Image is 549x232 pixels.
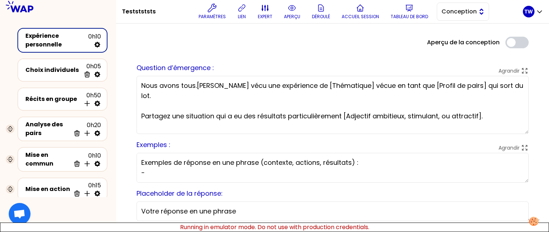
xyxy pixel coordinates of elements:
p: aperçu [284,14,300,20]
button: lien [235,1,249,23]
label: Aperçu de la conception [427,38,500,47]
div: Choix individuels [25,66,81,74]
button: TW [523,6,543,17]
div: 0h15 [70,181,101,197]
div: Mise en action [25,185,70,194]
textarea: Nous avons tous.[PERSON_NAME] vécu une expérience de [Thématique] vécue en tant que [Profil de pa... [137,76,529,134]
div: Mise en commun [25,151,70,168]
div: Analyse des pairs [25,120,70,138]
div: Expérience personnelle [25,32,88,49]
div: 0h10 [70,151,101,167]
div: 0h50 [81,91,101,107]
div: Récits en groupe [25,95,81,103]
label: Placeholder de la réponse: [137,189,223,198]
label: Exemples : [137,140,170,149]
p: Tableau de bord [391,14,428,20]
button: Paramètres [196,1,229,23]
button: Conception [437,3,489,21]
button: Tableau de bord [388,1,431,23]
button: Manage your preferences about cookies [524,212,544,230]
label: Question d’émergence : [137,63,214,72]
p: lien [238,14,246,20]
a: Ouvrir le chat [9,203,30,225]
span: Conception [442,7,474,16]
button: Déroulé [309,1,333,23]
p: Déroulé [312,14,330,20]
p: Agrandir [499,67,520,74]
p: Accueil session [342,14,379,20]
p: Agrandir [499,144,520,151]
textarea: Exemples de réponse en une phrase (contexte, actions, résultats) : - - [137,153,529,183]
p: Paramètres [199,14,226,20]
p: TW [524,8,533,15]
div: 0h10 [88,32,101,48]
p: expert [258,14,272,20]
button: Accueil session [339,1,382,23]
div: 0h20 [70,121,101,137]
button: aperçu [281,1,303,23]
button: expert [255,1,275,23]
div: 0h05 [81,62,101,78]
